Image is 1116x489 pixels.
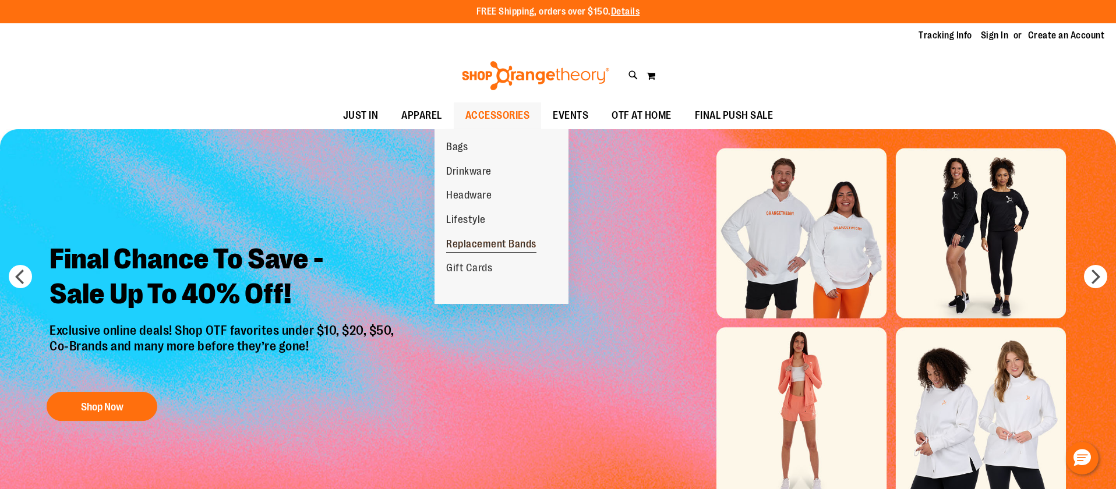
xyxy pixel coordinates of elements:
a: EVENTS [541,102,600,129]
ul: ACCESSORIES [435,129,568,304]
span: FINAL PUSH SALE [695,102,774,129]
span: Lifestyle [446,214,486,228]
a: APPAREL [390,102,454,129]
h2: Final Chance To Save - Sale Up To 40% Off! [41,233,406,324]
a: Bags [435,135,479,160]
a: Final Chance To Save -Sale Up To 40% Off! Exclusive online deals! Shop OTF favorites under $10, $... [41,233,406,427]
a: ACCESSORIES [454,102,542,129]
button: prev [9,265,32,288]
a: Headware [435,183,503,208]
a: Gift Cards [435,256,504,281]
a: Replacement Bands [435,232,548,257]
span: OTF AT HOME [612,102,672,129]
span: JUST IN [343,102,379,129]
span: Bags [446,141,468,155]
a: OTF AT HOME [600,102,683,129]
button: next [1084,265,1107,288]
span: Replacement Bands [446,238,536,253]
p: Exclusive online deals! Shop OTF favorites under $10, $20, $50, Co-Brands and many more before th... [41,324,406,381]
span: Headware [446,189,492,204]
span: Gift Cards [446,262,492,277]
a: Lifestyle [435,208,497,232]
a: Tracking Info [919,29,972,42]
button: Hello, have a question? Let’s chat. [1066,442,1099,474]
span: APPAREL [401,102,442,129]
a: Create an Account [1028,29,1105,42]
a: JUST IN [331,102,390,129]
a: Details [611,6,640,17]
span: EVENTS [553,102,588,129]
span: ACCESSORIES [465,102,530,129]
span: Drinkware [446,165,492,180]
a: FINAL PUSH SALE [683,102,785,129]
a: Drinkware [435,160,503,184]
button: Shop Now [47,392,157,421]
p: FREE Shipping, orders over $150. [476,5,640,19]
a: Sign In [981,29,1009,42]
img: Shop Orangetheory [460,61,611,90]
